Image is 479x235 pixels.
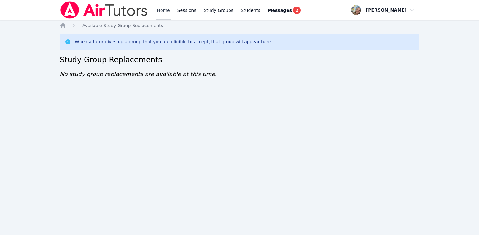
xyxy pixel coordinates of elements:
[60,55,419,65] h2: Study Group Replacements
[268,7,292,13] span: Messages
[82,23,163,28] span: Available Study Group Replacements
[293,7,301,14] span: 2
[60,1,148,19] img: Air Tutors
[60,22,419,29] nav: Breadcrumb
[82,22,163,29] a: Available Study Group Replacements
[75,39,272,45] div: When a tutor gives up a group that you are eligible to accept, that group will appear here.
[60,71,217,77] span: No study group replacements are available at this time.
